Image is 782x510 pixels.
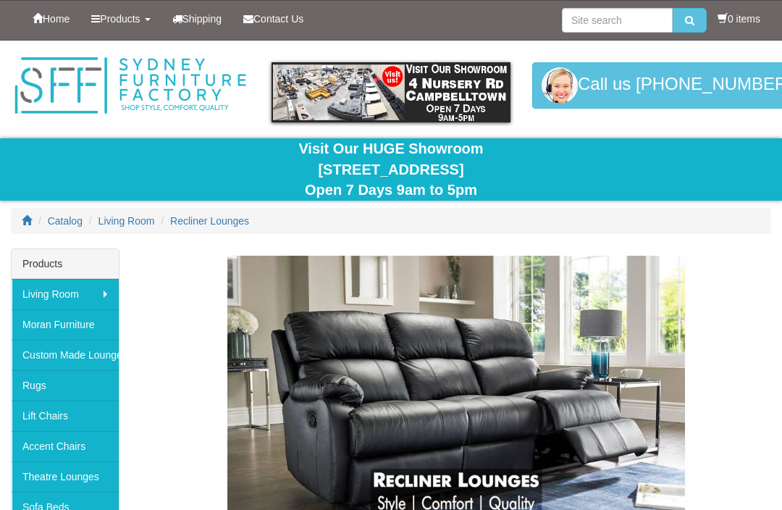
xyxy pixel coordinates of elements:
span: Contact Us [253,13,303,25]
input: Site search [562,8,673,33]
a: Lift Chairs [12,401,119,431]
span: Home [43,13,70,25]
span: Products [100,13,140,25]
a: Home [22,1,80,37]
span: Shipping [182,13,222,25]
a: Living Room [98,215,155,227]
div: Visit Our HUGE Showroom [STREET_ADDRESS] Open 7 Days 9am to 5pm [11,138,771,201]
a: Accent Chairs [12,431,119,461]
a: Contact Us [232,1,314,37]
a: Moran Furniture [12,309,119,340]
a: Theatre Lounges [12,461,119,492]
img: Sydney Furniture Factory [11,55,250,117]
a: Living Room [12,279,119,309]
li: 0 items [718,12,760,26]
a: Catalog [48,215,83,227]
a: Rugs [12,370,119,401]
a: Shipping [161,1,233,37]
a: Products [80,1,161,37]
a: Recliner Lounges [170,215,249,227]
div: Products [12,249,119,279]
img: showroom.gif [272,62,510,122]
a: Custom Made Lounges [12,340,119,370]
